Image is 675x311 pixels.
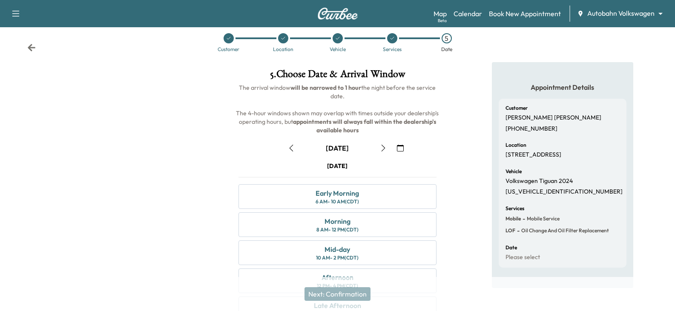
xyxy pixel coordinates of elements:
p: Please select [506,254,540,261]
b: will be narrowed to 1 hour [290,84,361,91]
h1: 5 . Choose Date & Arrival Window [232,69,443,83]
span: Mobile Service [525,215,560,222]
div: Location [273,47,293,52]
span: - [515,226,520,235]
h5: Appointment Details [499,83,626,92]
a: Book New Appointment [489,9,561,19]
span: The arrival window the night before the service date. The 4-hour windows shown may overlap with t... [236,84,440,134]
div: Customer [218,47,239,52]
div: Vehicle [330,47,346,52]
span: Autobahn Volkswagen [587,9,655,18]
img: Curbee Logo [317,8,358,20]
h6: Services [506,206,524,211]
a: MapBeta [434,9,447,19]
p: [PERSON_NAME] [PERSON_NAME] [506,114,601,122]
div: Afternoon [322,272,353,282]
b: appointments will always fall within the dealership's available hours [293,118,437,134]
div: [DATE] [326,143,349,153]
h6: Customer [506,106,528,111]
div: Services [383,47,402,52]
div: Mid-day [325,244,350,254]
div: 6 AM - 10 AM (CDT) [316,198,359,205]
div: Date [441,47,452,52]
p: [PHONE_NUMBER] [506,125,557,133]
div: 5 [442,33,452,43]
div: 8 AM - 12 PM (CDT) [316,226,359,233]
div: Early Morning [316,188,359,198]
a: Calendar [454,9,482,19]
p: [US_VEHICLE_IDENTIFICATION_NUMBER] [506,188,623,196]
h6: Location [506,143,526,148]
h6: Date [506,245,517,250]
span: LOF [506,227,515,234]
div: Beta [438,17,447,24]
div: [DATE] [327,162,348,170]
span: Mobile [506,215,521,222]
div: 10 AM - 2 PM (CDT) [316,254,359,261]
span: - [521,214,525,223]
p: Volkswagen Tiguan 2024 [506,177,573,185]
p: [STREET_ADDRESS] [506,151,561,159]
span: Oil Change and Oil Filter Replacement [520,227,609,234]
div: Back [27,43,36,52]
div: Morning [325,216,350,226]
h6: Vehicle [506,169,522,174]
